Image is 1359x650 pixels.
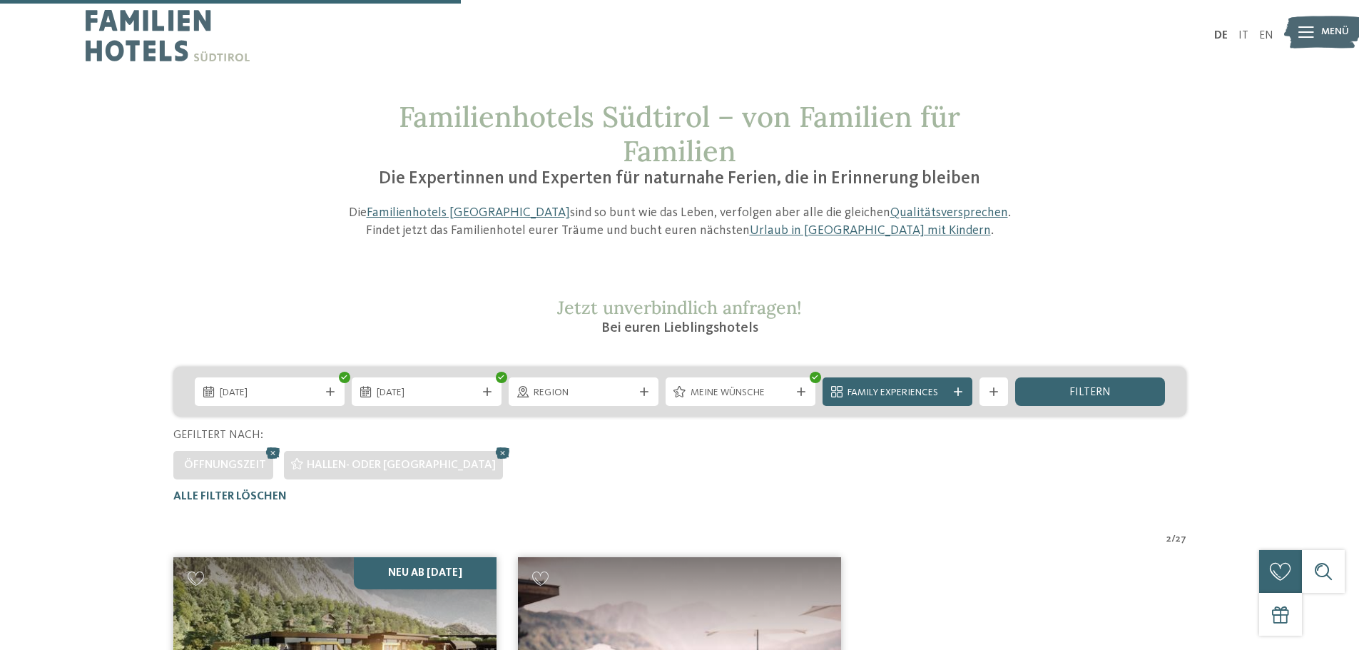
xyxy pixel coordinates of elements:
span: Meine Wünsche [691,386,790,400]
span: [DATE] [220,386,320,400]
span: filtern [1069,387,1111,398]
a: EN [1259,30,1273,41]
span: Region [534,386,633,400]
span: 2 [1166,532,1171,547]
span: Alle Filter löschen [173,491,287,502]
span: Hallen- oder [GEOGRAPHIC_DATA] [307,459,496,471]
span: Jetzt unverbindlich anfragen! [557,296,802,319]
span: Bei euren Lieblingshotels [601,321,758,335]
span: 27 [1176,532,1186,547]
span: Familienhotels Südtirol – von Familien für Familien [399,98,960,169]
span: Menü [1321,25,1349,39]
a: Qualitätsversprechen [890,206,1008,219]
a: Familienhotels [GEOGRAPHIC_DATA] [367,206,570,219]
a: IT [1238,30,1248,41]
span: [DATE] [377,386,477,400]
a: Urlaub in [GEOGRAPHIC_DATA] mit Kindern [750,224,991,237]
span: Die Expertinnen und Experten für naturnahe Ferien, die in Erinnerung bleiben [379,170,980,188]
p: Die sind so bunt wie das Leben, verfolgen aber alle die gleichen . Findet jetzt das Familienhotel... [341,204,1019,240]
span: Family Experiences [848,386,947,400]
a: DE [1214,30,1228,41]
span: / [1171,532,1176,547]
span: Gefiltert nach: [173,430,263,441]
span: Öffnungszeit [184,459,266,471]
